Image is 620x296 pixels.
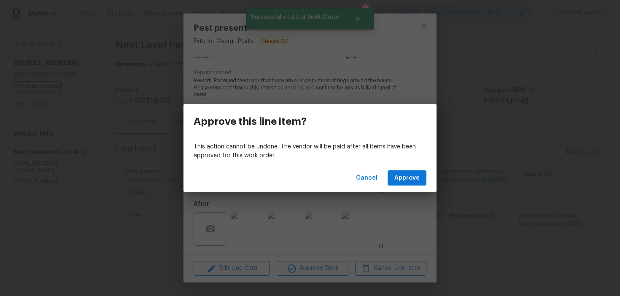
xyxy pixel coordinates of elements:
[388,170,426,186] button: Approve
[194,143,426,160] p: This action cannot be undone. The vendor will be paid after all items have been approved for this...
[394,173,420,183] span: Approve
[194,116,307,127] h3: Approve this line item?
[353,170,381,186] button: Cancel
[356,173,377,183] span: Cancel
